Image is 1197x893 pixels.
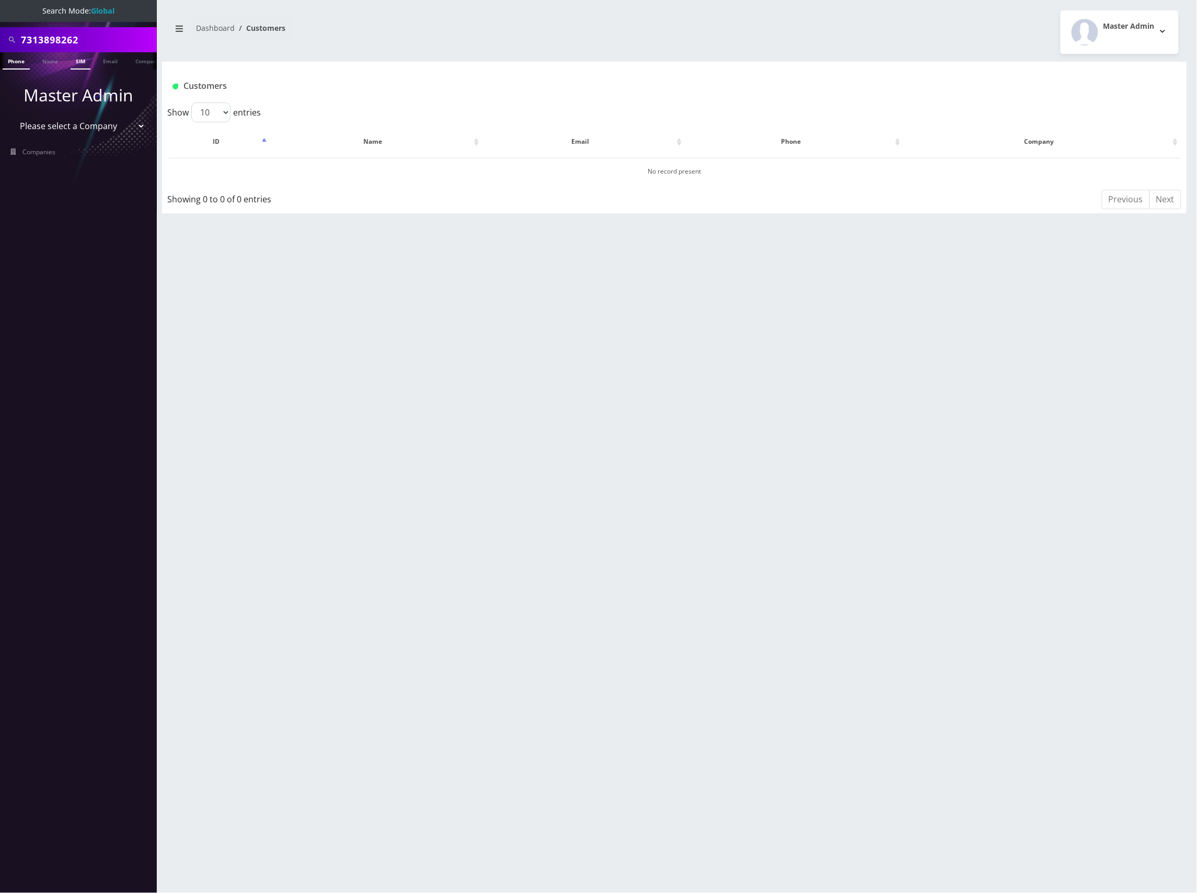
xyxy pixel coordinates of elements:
[98,52,123,68] a: Email
[167,102,261,122] label: Show entries
[1103,22,1155,31] h2: Master Admin
[482,127,684,157] th: Email: activate to sort column ascending
[191,102,231,122] select: Showentries
[904,127,1180,157] th: Company: activate to sort column ascending
[1149,190,1181,209] a: Next
[235,22,285,33] li: Customers
[1102,190,1150,209] a: Previous
[21,30,154,50] input: Search All Companies
[1061,10,1179,54] button: Master Admin
[270,127,481,157] th: Name: activate to sort column ascending
[172,81,1006,91] h1: Customers
[685,127,903,157] th: Phone: activate to sort column ascending
[196,23,235,33] a: Dashboard
[168,158,1180,185] td: No record present
[170,17,666,47] nav: breadcrumb
[71,52,90,70] a: SIM
[3,52,30,70] a: Phone
[91,6,114,16] strong: Global
[130,52,165,68] a: Company
[23,147,56,156] span: Companies
[167,189,582,205] div: Showing 0 to 0 of 0 entries
[42,6,114,16] span: Search Mode:
[168,127,269,157] th: ID: activate to sort column descending
[37,52,63,68] a: Name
